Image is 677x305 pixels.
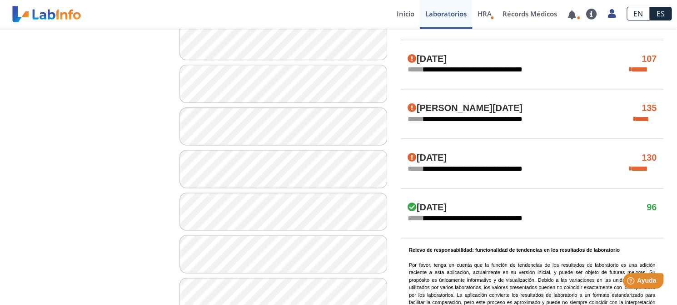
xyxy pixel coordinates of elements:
[650,7,672,20] a: ES
[478,9,492,18] span: HRA
[647,202,657,213] h4: 96
[642,54,657,65] h4: 107
[408,103,523,114] h4: [PERSON_NAME][DATE]
[642,152,657,163] h4: 130
[642,103,657,114] h4: 135
[409,247,620,253] b: Relevo de responsabilidad: funcionalidad de tendencias en los resultados de laboratorio
[627,7,650,20] a: EN
[408,54,447,65] h4: [DATE]
[408,202,447,213] h4: [DATE]
[408,152,447,163] h4: [DATE]
[596,269,667,295] iframe: Help widget launcher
